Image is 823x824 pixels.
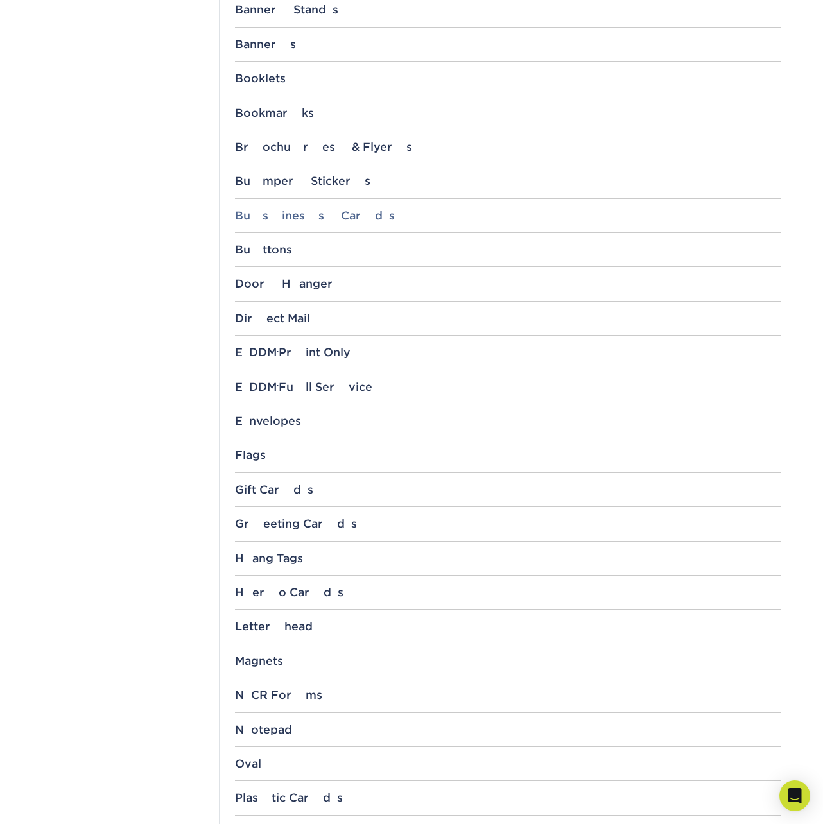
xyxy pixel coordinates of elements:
[235,72,781,85] div: Booklets
[235,209,781,222] div: Business Cards
[235,141,781,153] div: Brochures & Flyers
[235,107,781,119] div: Bookmarks
[235,38,781,51] div: Banners
[277,384,279,390] small: ®
[235,415,781,427] div: Envelopes
[235,757,781,770] div: Oval
[235,243,781,256] div: Buttons
[235,586,781,599] div: Hero Cards
[235,175,781,187] div: Bumper Stickers
[235,655,781,667] div: Magnets
[235,517,781,530] div: Greeting Cards
[235,620,781,633] div: Letterhead
[235,449,781,461] div: Flags
[235,689,781,701] div: NCR Forms
[235,346,781,359] div: EDDM Print Only
[779,780,810,811] div: Open Intercom Messenger
[277,350,279,356] small: ®
[235,723,781,736] div: Notepad
[235,312,781,325] div: Direct Mail
[235,483,781,496] div: Gift Cards
[235,3,781,16] div: Banner Stands
[235,791,781,804] div: Plastic Cards
[235,552,781,565] div: Hang Tags
[235,277,781,290] div: Door Hanger
[3,785,109,820] iframe: Google Customer Reviews
[235,381,781,393] div: EDDM Full Service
